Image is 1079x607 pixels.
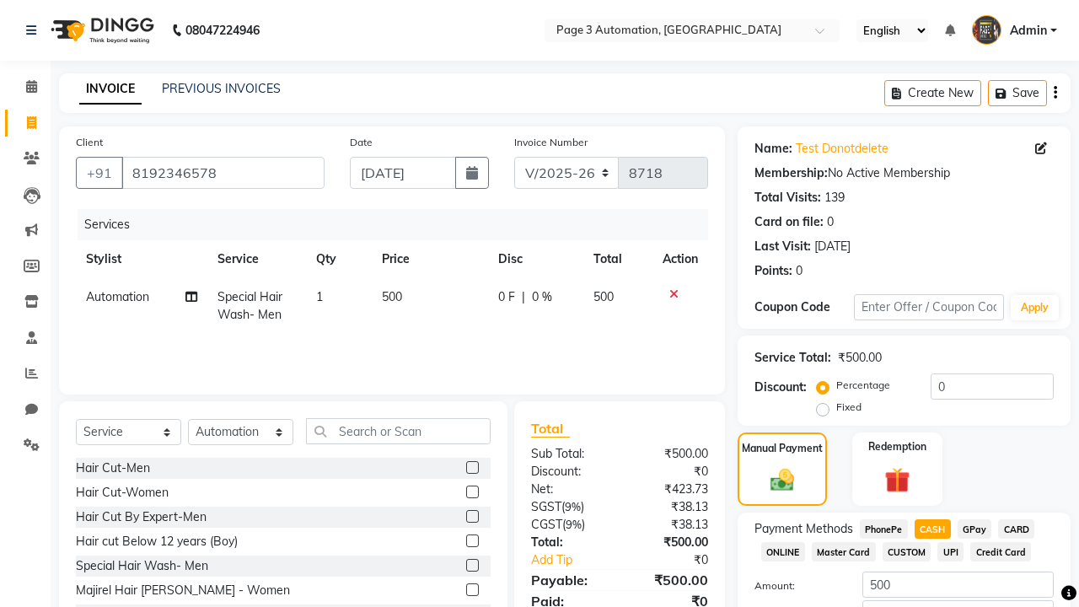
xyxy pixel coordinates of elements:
button: Create New [884,80,981,106]
th: Price [372,240,488,278]
span: CGST [531,517,562,532]
div: ₹500.00 [838,349,882,367]
img: _gift.svg [877,465,919,497]
div: ₹423.73 [620,481,721,498]
span: Automation [86,289,149,304]
span: 0 F [498,288,515,306]
input: Amount [862,572,1054,598]
label: Client [76,135,103,150]
div: 0 [827,213,834,231]
span: CASH [915,519,951,539]
th: Qty [306,240,372,278]
label: Date [350,135,373,150]
div: Net: [518,481,620,498]
span: ONLINE [761,542,805,561]
div: ₹500.00 [620,534,721,551]
div: Service Total: [754,349,831,367]
span: 0 % [532,288,552,306]
div: Points: [754,262,792,280]
th: Total [583,240,652,278]
input: Enter Offer / Coupon Code [854,294,1004,320]
div: 139 [824,189,845,207]
a: PREVIOUS INVOICES [162,81,281,96]
a: Test Donotdelete [796,140,888,158]
button: Apply [1011,295,1059,320]
label: Redemption [868,439,926,454]
div: Special Hair Wash- Men [76,557,208,575]
div: ₹0 [636,551,721,569]
div: Hair Cut-Men [76,459,150,477]
span: SGST [531,499,561,514]
div: Last Visit: [754,238,811,255]
div: Total Visits: [754,189,821,207]
label: Manual Payment [742,441,823,456]
th: Stylist [76,240,207,278]
div: ( ) [518,498,620,516]
span: PhonePe [860,519,908,539]
span: 9% [566,518,582,531]
div: Majirel Hair [PERSON_NAME] - Women [76,582,290,599]
span: | [522,288,525,306]
th: Service [207,240,306,278]
label: Fixed [836,400,862,415]
input: Search or Scan [306,418,491,444]
span: Admin [1010,22,1047,40]
span: 500 [593,289,614,304]
div: Payable: [518,570,620,590]
button: +91 [76,157,123,189]
img: _cash.svg [763,466,803,494]
div: Total: [518,534,620,551]
div: Hair Cut By Expert-Men [76,508,207,526]
th: Disc [488,240,583,278]
div: 0 [796,262,803,280]
span: Master Card [812,542,876,561]
div: No Active Membership [754,164,1054,182]
img: logo [43,7,158,54]
span: Total [531,420,570,438]
div: Hair Cut-Women [76,484,169,502]
b: 08047224946 [185,7,260,54]
th: Action [652,240,708,278]
div: ₹500.00 [620,445,721,463]
div: ( ) [518,516,620,534]
div: [DATE] [814,238,851,255]
input: Search by Name/Mobile/Email/Code [121,157,325,189]
label: Amount: [742,578,850,594]
div: Membership: [754,164,828,182]
div: Discount: [518,463,620,481]
div: Coupon Code [754,298,854,316]
span: Special Hair Wash- Men [217,289,282,322]
div: ₹38.13 [620,516,721,534]
span: 500 [382,289,402,304]
span: 9% [565,500,581,513]
div: Hair cut Below 12 years (Boy) [76,533,238,551]
div: ₹500.00 [620,570,721,590]
label: Invoice Number [514,135,588,150]
a: Add Tip [518,551,636,569]
div: ₹0 [620,463,721,481]
span: GPay [958,519,992,539]
div: Services [78,209,721,240]
div: Sub Total: [518,445,620,463]
span: Credit Card [970,542,1031,561]
div: ₹38.13 [620,498,721,516]
span: 1 [316,289,323,304]
span: CARD [998,519,1034,539]
span: CUSTOM [883,542,931,561]
img: Admin [972,15,1001,45]
span: UPI [937,542,964,561]
div: Name: [754,140,792,158]
div: Card on file: [754,213,824,231]
span: Payment Methods [754,520,853,538]
div: Discount: [754,379,807,396]
a: INVOICE [79,74,142,105]
label: Percentage [836,378,890,393]
button: Save [988,80,1047,106]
